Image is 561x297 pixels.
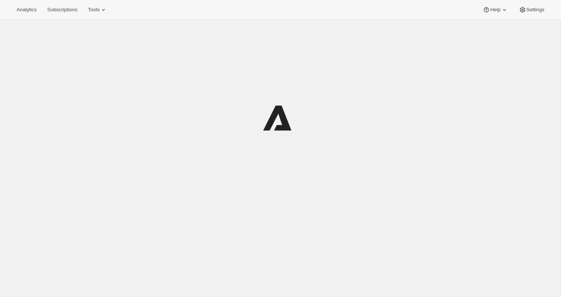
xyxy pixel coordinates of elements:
[88,7,100,13] span: Tools
[12,5,41,15] button: Analytics
[478,5,512,15] button: Help
[47,7,77,13] span: Subscriptions
[514,5,549,15] button: Settings
[83,5,112,15] button: Tools
[17,7,37,13] span: Analytics
[490,7,500,13] span: Help
[43,5,82,15] button: Subscriptions
[526,7,544,13] span: Settings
